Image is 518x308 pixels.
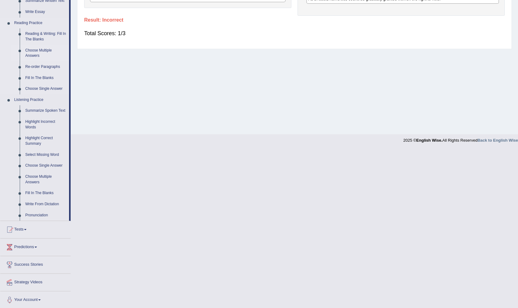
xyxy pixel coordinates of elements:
a: Fill In The Blanks [23,73,69,84]
a: Success Stories [0,256,71,272]
a: Your Account [0,291,71,307]
a: Listening Practice [11,94,69,106]
a: Back to English Wise [478,138,518,143]
a: Predictions [0,239,71,254]
a: Pronunciation [23,210,69,221]
a: Summarize Spoken Text [23,105,69,116]
a: Tests [0,221,71,236]
a: Select Missing Word [23,149,69,160]
div: 2025 © All Rights Reserved [403,134,518,143]
a: Write From Dictation [23,199,69,210]
a: Highlight Incorrect Words [23,116,69,133]
a: Fill In The Blanks [23,188,69,199]
h4: Result: [84,17,505,23]
a: Reading Practice [11,18,69,29]
a: Choose Single Answer [23,83,69,94]
a: Write Essay [23,6,69,18]
a: Choose Multiple Answers [23,171,69,188]
a: Highlight Correct Summary [23,133,69,149]
a: Re-order Paragraphs [23,61,69,73]
a: Choose Multiple Answers [23,45,69,61]
strong: English Wise. [416,138,442,143]
a: Strategy Videos [0,274,71,289]
a: Reading & Writing: Fill In The Blanks [23,28,69,45]
a: Choose Single Answer [23,160,69,171]
div: Total Scores: 1/3 [84,26,505,41]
